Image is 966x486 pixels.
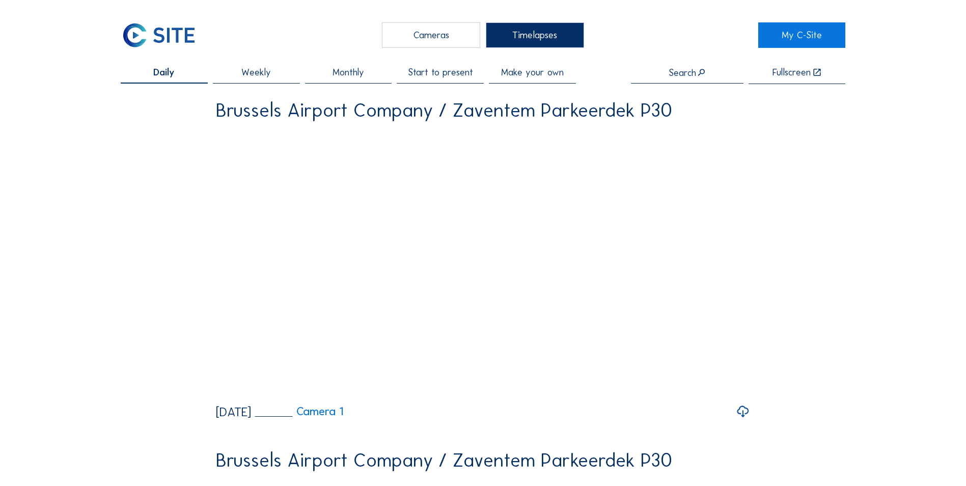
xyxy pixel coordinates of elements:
[758,22,845,48] a: My C-Site
[255,406,344,417] a: Camera 1
[486,22,584,48] div: Timelapses
[153,68,175,77] span: Daily
[241,68,271,77] span: Weekly
[501,68,564,77] span: Make your own
[408,68,473,77] span: Start to present
[333,68,364,77] span: Monthly
[382,22,480,48] div: Cameras
[772,68,811,78] div: Fullscreen
[216,101,672,120] div: Brussels Airport Company / Zaventem Parkeerdek P30
[216,128,750,396] video: Your browser does not support the video tag.
[216,451,672,470] div: Brussels Airport Company / Zaventem Parkeerdek P30
[216,406,251,418] div: [DATE]
[121,22,208,48] a: C-SITE Logo
[121,22,197,48] img: C-SITE Logo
